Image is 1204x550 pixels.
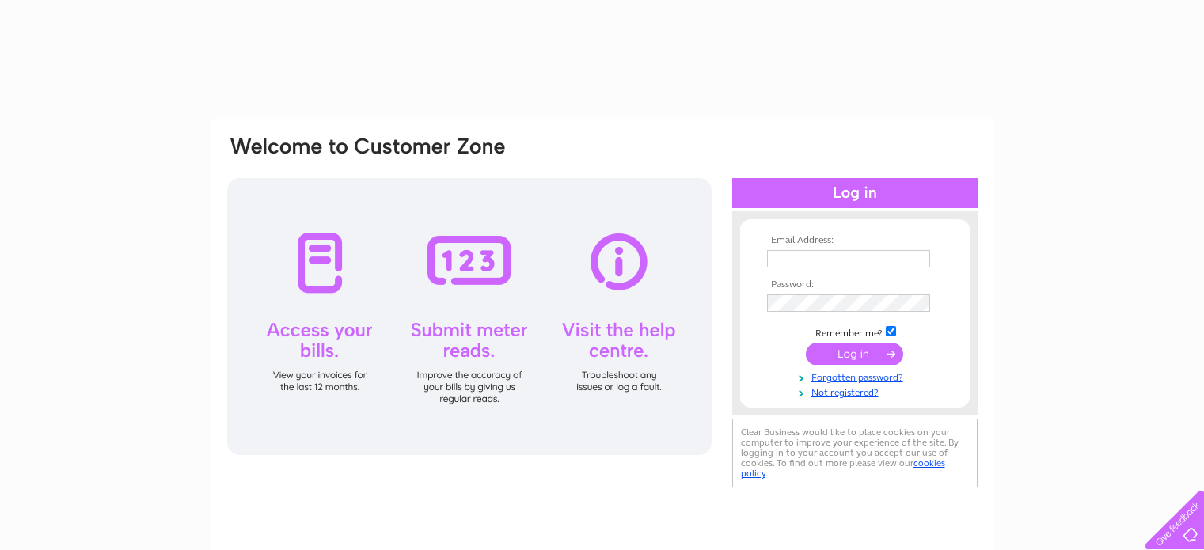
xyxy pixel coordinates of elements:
td: Remember me? [763,324,947,339]
th: Email Address: [763,235,947,246]
input: Submit [806,343,903,365]
th: Password: [763,279,947,290]
a: cookies policy [741,457,945,479]
a: Forgotten password? [767,369,947,384]
a: Not registered? [767,384,947,399]
div: Clear Business would like to place cookies on your computer to improve your experience of the sit... [732,419,978,487]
